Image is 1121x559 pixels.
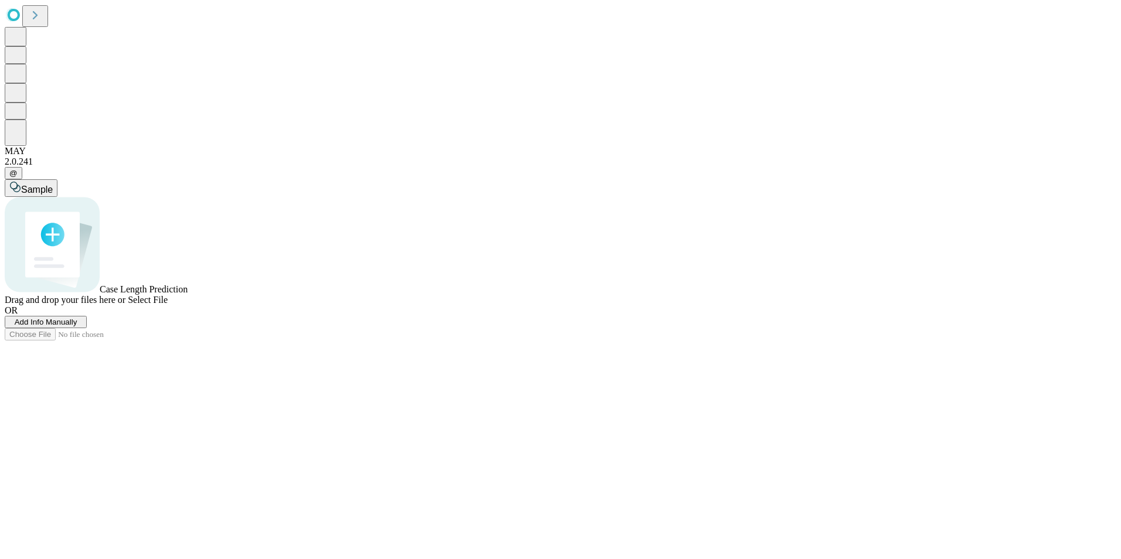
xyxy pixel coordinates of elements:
span: @ [9,169,18,178]
span: Case Length Prediction [100,284,188,294]
button: Add Info Manually [5,316,87,328]
div: 2.0.241 [5,156,1116,167]
button: Sample [5,179,57,197]
span: Sample [21,185,53,195]
button: @ [5,167,22,179]
div: MAY [5,146,1116,156]
span: Select File [128,295,168,305]
span: Drag and drop your files here or [5,295,125,305]
span: OR [5,305,18,315]
span: Add Info Manually [15,318,77,326]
